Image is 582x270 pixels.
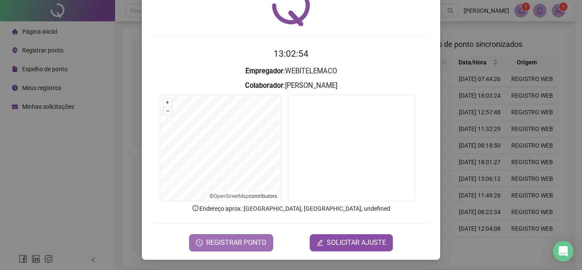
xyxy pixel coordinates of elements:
[206,238,266,248] span: REGISTRAR PONTO
[189,234,273,251] button: REGISTRAR PONTO
[245,67,283,75] strong: Empregador
[192,204,199,212] span: info-circle
[210,193,278,199] li: © contributors.
[213,193,249,199] a: OpenStreetMap
[152,80,430,91] h3: : [PERSON_NAME]
[245,81,283,90] strong: Colaborador
[164,99,172,107] button: +
[164,107,172,115] button: –
[310,234,393,251] button: editSOLICITAR AJUSTE
[196,239,203,246] span: clock-circle
[317,239,323,246] span: edit
[553,241,573,261] div: Open Intercom Messenger
[152,204,430,213] p: Endereço aprox. : [GEOGRAPHIC_DATA], [GEOGRAPHIC_DATA], undefined
[327,238,386,248] span: SOLICITAR AJUSTE
[274,49,308,59] time: 13:02:54
[152,66,430,77] h3: : WEBITELEMACO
